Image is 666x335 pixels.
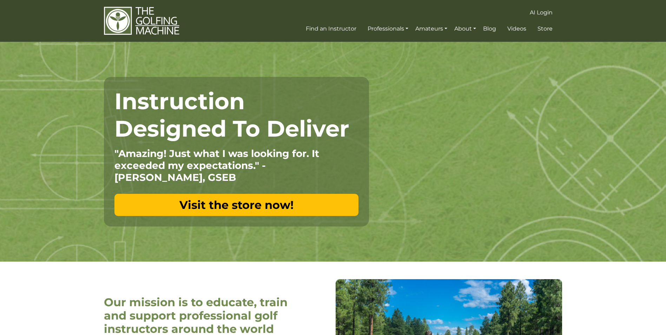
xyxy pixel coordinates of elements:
a: Visit the store now! [114,194,358,216]
a: About [453,22,478,35]
img: The Golfing Machine [104,6,179,35]
a: Store [536,22,554,35]
a: Professionals [366,22,410,35]
span: Blog [483,25,496,32]
a: Videos [506,22,528,35]
span: Store [538,25,553,32]
h1: Instruction Designed To Deliver [114,87,358,142]
span: Videos [507,25,526,32]
a: AI Login [528,6,554,19]
a: Find an Instructor [304,22,358,35]
span: Find an Instructor [306,25,356,32]
span: AI Login [530,9,553,16]
a: Amateurs [414,22,449,35]
a: Blog [481,22,498,35]
p: "Amazing! Just what I was looking for. It exceeded my expectations." - [PERSON_NAME], GSEB [114,147,358,183]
